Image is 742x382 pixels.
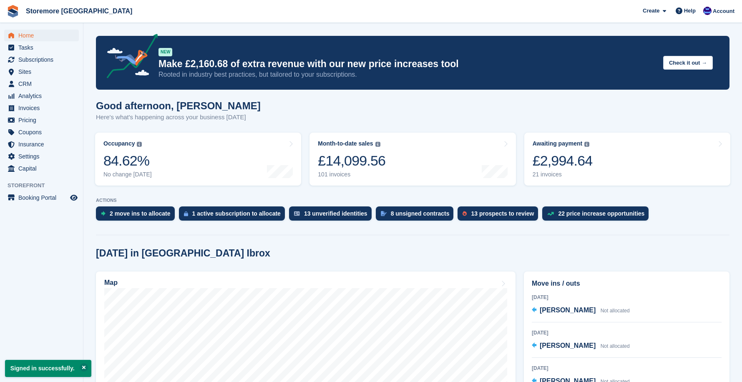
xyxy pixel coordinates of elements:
[375,142,380,147] img: icon-info-grey-7440780725fd019a000dd9b08b2336e03edf1995a4989e88bcd33f0948082b44.svg
[304,210,367,217] div: 13 unverified identities
[18,54,68,65] span: Subscriptions
[18,102,68,114] span: Invoices
[101,211,106,216] img: move_ins_to_allocate_icon-fdf77a2bb77ea45bf5b3d319d69a93e2d87916cf1d5bf7949dd705db3b84f3ca.svg
[4,30,79,41] a: menu
[18,66,68,78] span: Sites
[289,206,376,225] a: 13 unverified identities
[4,90,79,102] a: menu
[532,364,722,372] div: [DATE]
[7,5,19,18] img: stora-icon-8386f47178a22dfd0bd8f6a31ec36ba5ce8667c1dd55bd0f319d3a0aa187defe.svg
[4,192,79,204] a: menu
[391,210,450,217] div: 8 unsigned contracts
[532,329,722,337] div: [DATE]
[18,30,68,41] span: Home
[95,133,301,186] a: Occupancy 84.62% No change [DATE]
[4,138,79,150] a: menu
[158,48,172,56] div: NEW
[103,152,152,169] div: 84.62%
[69,193,79,203] a: Preview store
[458,206,542,225] a: 13 prospects to review
[184,211,188,216] img: active_subscription_to_allocate_icon-d502201f5373d7db506a760aba3b589e785aa758c864c3986d89f69b8ff3...
[192,210,281,217] div: 1 active subscription to allocate
[4,78,79,90] a: menu
[318,152,385,169] div: £14,099.56
[18,151,68,162] span: Settings
[703,7,712,15] img: Angela
[547,212,554,216] img: price_increase_opportunities-93ffe204e8149a01c8c9dc8f82e8f89637d9d84a8eef4429ea346261dce0b2c0.svg
[540,307,596,314] span: [PERSON_NAME]
[643,7,659,15] span: Create
[158,70,656,79] p: Rooted in industry best practices, but tailored to your subscriptions.
[96,113,261,122] p: Here's what's happening across your business [DATE]
[4,126,79,138] a: menu
[5,360,91,377] p: Signed in successfully.
[294,211,300,216] img: verify_identity-adf6edd0f0f0b5bbfe63781bf79b02c33cf7c696d77639b501bdc392416b5a36.svg
[601,343,630,349] span: Not allocated
[542,206,653,225] a: 22 price increase opportunities
[103,140,135,147] div: Occupancy
[663,56,713,70] button: Check it out →
[100,34,158,81] img: price-adjustments-announcement-icon-8257ccfd72463d97f412b2fc003d46551f7dbcb40ab6d574587a9cd5c0d94...
[8,181,83,190] span: Storefront
[18,42,68,53] span: Tasks
[4,66,79,78] a: menu
[558,210,644,217] div: 22 price increase opportunities
[18,78,68,90] span: CRM
[584,142,589,147] img: icon-info-grey-7440780725fd019a000dd9b08b2336e03edf1995a4989e88bcd33f0948082b44.svg
[104,279,118,286] h2: Map
[684,7,696,15] span: Help
[4,54,79,65] a: menu
[137,142,142,147] img: icon-info-grey-7440780725fd019a000dd9b08b2336e03edf1995a4989e88bcd33f0948082b44.svg
[318,171,385,178] div: 101 invoices
[533,171,593,178] div: 21 invoices
[23,4,136,18] a: Storemore [GEOGRAPHIC_DATA]
[4,102,79,114] a: menu
[158,58,656,70] p: Make £2,160.68 of extra revenue with our new price increases tool
[4,151,79,162] a: menu
[103,171,152,178] div: No change [DATE]
[318,140,373,147] div: Month-to-date sales
[96,206,179,225] a: 2 move ins to allocate
[532,294,722,301] div: [DATE]
[540,342,596,349] span: [PERSON_NAME]
[376,206,458,225] a: 8 unsigned contracts
[532,305,630,316] a: [PERSON_NAME] Not allocated
[18,114,68,126] span: Pricing
[110,210,171,217] div: 2 move ins to allocate
[463,211,467,216] img: prospect-51fa495bee0391a8d652442698ab0144808aea92771e9ea1ae160a38d050c398.svg
[309,133,516,186] a: Month-to-date sales £14,099.56 101 invoices
[532,341,630,352] a: [PERSON_NAME] Not allocated
[4,42,79,53] a: menu
[18,138,68,150] span: Insurance
[524,133,730,186] a: Awaiting payment £2,994.64 21 invoices
[18,126,68,138] span: Coupons
[96,248,270,259] h2: [DATE] in [GEOGRAPHIC_DATA] Ibrox
[533,140,583,147] div: Awaiting payment
[381,211,387,216] img: contract_signature_icon-13c848040528278c33f63329250d36e43548de30e8caae1d1a13099fd9432cc5.svg
[533,152,593,169] div: £2,994.64
[96,100,261,111] h1: Good afternoon, [PERSON_NAME]
[18,163,68,174] span: Capital
[179,206,289,225] a: 1 active subscription to allocate
[4,114,79,126] a: menu
[601,308,630,314] span: Not allocated
[18,90,68,102] span: Analytics
[18,192,68,204] span: Booking Portal
[713,7,734,15] span: Account
[471,210,534,217] div: 13 prospects to review
[4,163,79,174] a: menu
[96,198,729,203] p: ACTIONS
[532,279,722,289] h2: Move ins / outs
